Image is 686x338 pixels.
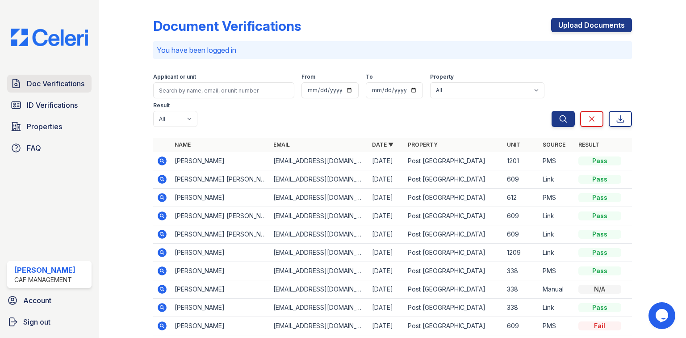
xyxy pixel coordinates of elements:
[404,244,503,262] td: Post [GEOGRAPHIC_DATA]
[171,244,270,262] td: [PERSON_NAME]
[539,152,575,170] td: PMS
[7,96,92,114] a: ID Verifications
[4,313,95,331] a: Sign out
[171,207,270,225] td: [PERSON_NAME] [PERSON_NAME]
[270,170,368,189] td: [EMAIL_ADDRESS][DOMAIN_NAME]
[578,230,621,239] div: Pass
[539,189,575,207] td: PMS
[4,29,95,46] img: CE_Logo_Blue-a8612792a0a2168367f1c8372b55b34899dd931a85d93a1a3d3e32e68fde9ad4.png
[648,302,677,329] iframe: chat widget
[270,317,368,335] td: [EMAIL_ADDRESS][DOMAIN_NAME]
[578,193,621,202] div: Pass
[551,18,632,32] a: Upload Documents
[23,317,50,327] span: Sign out
[270,244,368,262] td: [EMAIL_ADDRESS][DOMAIN_NAME]
[578,303,621,312] div: Pass
[171,317,270,335] td: [PERSON_NAME]
[503,244,539,262] td: 1209
[171,152,270,170] td: [PERSON_NAME]
[270,299,368,317] td: [EMAIL_ADDRESS][DOMAIN_NAME]
[273,141,290,148] a: Email
[539,280,575,299] td: Manual
[171,225,270,244] td: [PERSON_NAME] [PERSON_NAME]
[153,102,170,109] label: Result
[368,225,404,244] td: [DATE]
[578,266,621,275] div: Pass
[171,189,270,207] td: [PERSON_NAME]
[539,207,575,225] td: Link
[171,262,270,280] td: [PERSON_NAME]
[366,73,373,80] label: To
[368,189,404,207] td: [DATE]
[153,18,301,34] div: Document Verifications
[430,73,454,80] label: Property
[539,244,575,262] td: Link
[368,262,404,280] td: [DATE]
[4,292,95,309] a: Account
[14,265,75,275] div: [PERSON_NAME]
[503,189,539,207] td: 612
[368,244,404,262] td: [DATE]
[404,262,503,280] td: Post [GEOGRAPHIC_DATA]
[171,280,270,299] td: [PERSON_NAME]
[503,262,539,280] td: 338
[23,295,51,306] span: Account
[578,321,621,330] div: Fail
[578,248,621,257] div: Pass
[368,207,404,225] td: [DATE]
[539,262,575,280] td: PMS
[270,189,368,207] td: [EMAIL_ADDRESS][DOMAIN_NAME]
[157,45,628,55] p: You have been logged in
[153,82,294,98] input: Search by name, email, or unit number
[404,225,503,244] td: Post [GEOGRAPHIC_DATA]
[578,211,621,220] div: Pass
[578,285,621,294] div: N/A
[408,141,438,148] a: Property
[539,225,575,244] td: Link
[175,141,191,148] a: Name
[153,73,196,80] label: Applicant or unit
[404,152,503,170] td: Post [GEOGRAPHIC_DATA]
[404,317,503,335] td: Post [GEOGRAPHIC_DATA]
[7,75,92,93] a: Doc Verifications
[270,225,368,244] td: [EMAIL_ADDRESS][DOMAIN_NAME]
[270,262,368,280] td: [EMAIL_ADDRESS][DOMAIN_NAME]
[578,141,599,148] a: Result
[270,152,368,170] td: [EMAIL_ADDRESS][DOMAIN_NAME]
[7,118,92,135] a: Properties
[27,78,84,89] span: Doc Verifications
[503,280,539,299] td: 338
[404,280,503,299] td: Post [GEOGRAPHIC_DATA]
[503,170,539,189] td: 609
[404,207,503,225] td: Post [GEOGRAPHIC_DATA]
[372,141,393,148] a: Date ▼
[368,280,404,299] td: [DATE]
[578,175,621,184] div: Pass
[27,143,41,153] span: FAQ
[503,225,539,244] td: 609
[27,100,78,110] span: ID Verifications
[14,275,75,284] div: CAF Management
[539,170,575,189] td: Link
[27,121,62,132] span: Properties
[368,317,404,335] td: [DATE]
[404,189,503,207] td: Post [GEOGRAPHIC_DATA]
[503,152,539,170] td: 1201
[578,156,621,165] div: Pass
[171,170,270,189] td: [PERSON_NAME] [PERSON_NAME]
[171,299,270,317] td: [PERSON_NAME]
[270,280,368,299] td: [EMAIL_ADDRESS][DOMAIN_NAME]
[503,207,539,225] td: 609
[507,141,520,148] a: Unit
[368,170,404,189] td: [DATE]
[7,139,92,157] a: FAQ
[404,170,503,189] td: Post [GEOGRAPHIC_DATA]
[503,299,539,317] td: 338
[301,73,315,80] label: From
[503,317,539,335] td: 609
[404,299,503,317] td: Post [GEOGRAPHIC_DATA]
[368,152,404,170] td: [DATE]
[543,141,565,148] a: Source
[368,299,404,317] td: [DATE]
